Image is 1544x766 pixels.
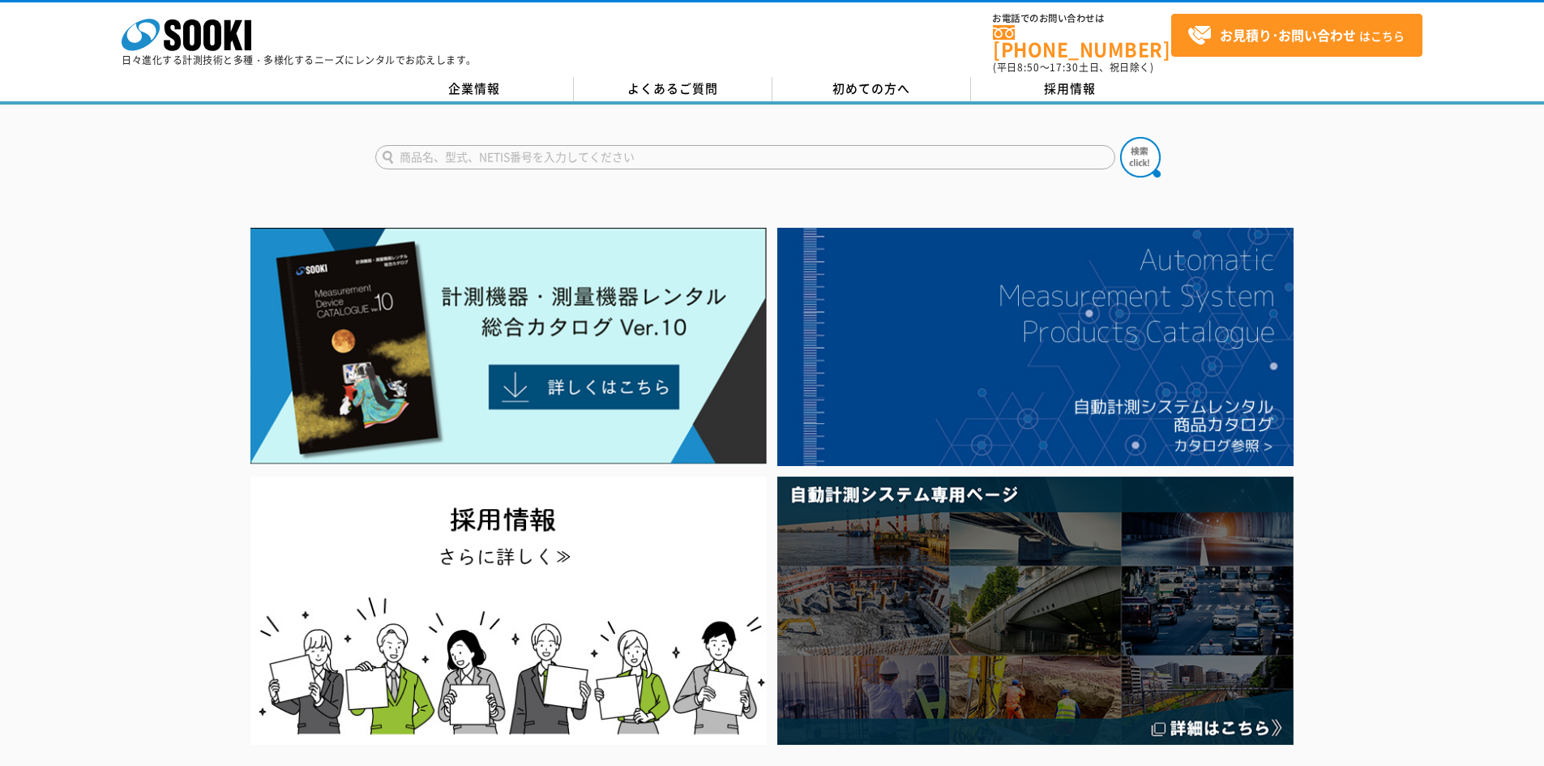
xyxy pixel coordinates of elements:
[1120,137,1161,178] img: btn_search.png
[971,77,1170,101] a: 採用情報
[993,14,1171,24] span: お電話でのお問い合わせは
[993,25,1171,58] a: [PHONE_NUMBER]
[250,228,767,464] img: Catalog Ver10
[375,77,574,101] a: 企業情報
[1171,14,1422,57] a: お見積り･お問い合わせはこちら
[832,79,910,97] span: 初めての方へ
[777,477,1294,745] img: 自動計測システム専用ページ
[1187,24,1405,48] span: はこちら
[777,228,1294,466] img: 自動計測システムカタログ
[1050,60,1079,75] span: 17:30
[993,60,1153,75] span: (平日 ～ 土日、祝日除く)
[375,145,1115,169] input: 商品名、型式、NETIS番号を入力してください
[250,477,767,745] img: SOOKI recruit
[772,77,971,101] a: 初めての方へ
[1220,25,1356,45] strong: お見積り･お問い合わせ
[122,55,477,65] p: 日々進化する計測技術と多種・多様化するニーズにレンタルでお応えします。
[574,77,772,101] a: よくあるご質問
[1017,60,1040,75] span: 8:50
